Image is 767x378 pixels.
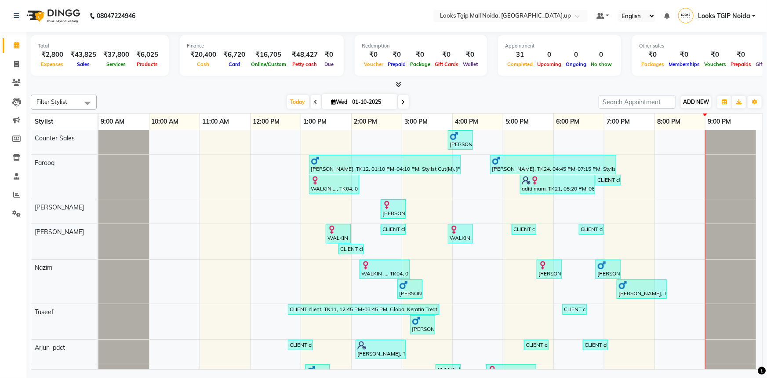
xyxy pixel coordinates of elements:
[226,61,242,67] span: Card
[705,115,733,128] a: 9:00 PM
[599,95,676,109] input: Search Appointment
[289,341,312,349] div: CLIENT client, TK01, 12:45 PM-01:15 PM, Wash Conditioning L'oreal(F)
[491,156,615,173] div: [PERSON_NAME], TK24, 04:45 PM-07:15 PM, Stylist Cut(M),[PERSON_NAME] Trimming,Detan(M),Rubber Mas...
[134,61,160,67] span: Products
[639,50,666,60] div: ₹0
[453,115,480,128] a: 4:00 PM
[596,176,620,184] div: CLIENT client, TK25, 06:50 PM-07:20 PM, Stylist Cut(F)
[639,61,666,67] span: Packages
[35,228,84,236] span: [PERSON_NAME]
[655,115,683,128] a: 8:00 PM
[702,50,728,60] div: ₹0
[329,99,350,105] span: Wed
[100,50,133,60] div: ₹37,800
[604,115,632,128] a: 7:00 PM
[525,341,548,349] div: CLIENT client, TK18, 05:25 PM-05:55 PM, French Pedicure
[322,61,336,67] span: Due
[589,61,614,67] span: No show
[327,225,350,242] div: WALKIN ..., TK03, 01:30 PM-02:00 PM, Eyebrows
[339,245,363,253] div: CLIENT client, TK05, 01:45 PM-02:15 PM, Eyebrows
[702,61,728,67] span: Vouchers
[678,8,694,23] img: Looks TGIP Noida
[505,50,535,60] div: 31
[249,61,288,67] span: Online/Custom
[538,261,561,278] div: [PERSON_NAME] mam, TK16, 05:40 PM-06:10 PM, [PERSON_NAME] Trimming
[38,50,67,60] div: ₹2,800
[350,95,394,109] input: 2025-10-01
[398,281,422,297] div: [PERSON_NAME], TK09, 02:55 PM-03:25 PM, Stylist Cut(M)
[67,50,100,60] div: ₹43,825
[436,366,460,374] div: CLIENT client, TK13, 03:40 PM-04:10 PM, Upstyling(F)*
[666,50,702,60] div: ₹0
[35,159,55,167] span: Farooq
[362,50,385,60] div: ₹0
[589,50,614,60] div: 0
[580,225,603,233] div: CLIENT client, TK22, 06:30 PM-07:00 PM, Eyebrows
[75,61,92,67] span: Sales
[310,156,460,173] div: [PERSON_NAME], TK12, 01:10 PM-04:10 PM, Stylist Cut(M),[PERSON_NAME] Trimming,Detan(F),NaturLiv S...
[310,176,358,193] div: WALKIN ..., TK04, 01:10 PM-02:10 PM, Cr.Stylist Cut(F)
[535,50,563,60] div: 0
[362,42,480,50] div: Redemption
[449,132,472,148] div: [PERSON_NAME], TK09, 03:55 PM-04:25 PM, Eyebrows
[666,61,702,67] span: Memberships
[461,50,480,60] div: ₹0
[149,115,181,128] a: 10:00 AM
[618,281,666,297] div: [PERSON_NAME], TK27, 07:15 PM-08:15 PM, Stylist Cut(M),[PERSON_NAME] Trimming
[251,115,282,128] a: 12:00 PM
[35,117,53,125] span: Stylist
[596,261,620,278] div: [PERSON_NAME], TK26, 06:50 PM-07:20 PM, Stylist Cut(M)
[22,4,83,28] img: logo
[513,225,535,233] div: CLIENT client, TK17, 05:10 PM-05:40 PM, Eyebrows & Upperlips
[249,50,288,60] div: ₹16,705
[563,61,589,67] span: Ongoing
[683,99,709,105] span: ADD NEW
[352,115,379,128] a: 2:00 PM
[728,61,753,67] span: Prepaids
[449,225,472,242] div: WALKIN ..., TK14, 03:55 PM-04:25 PM, Eyebrows
[105,61,128,67] span: Services
[503,115,531,128] a: 5:00 PM
[563,50,589,60] div: 0
[521,176,594,193] div: aditi mam, TK21, 05:20 PM-06:50 PM, Stylist Cut(F),[PERSON_NAME] Cleanse Care Ritual
[36,98,67,105] span: Filter Stylist
[301,115,329,128] a: 1:00 PM
[133,50,162,60] div: ₹6,025
[535,61,563,67] span: Upcoming
[382,225,405,233] div: CLIENT client, TK06, 02:35 PM-03:05 PM, Eyebrows
[195,61,212,67] span: Cash
[411,316,434,333] div: [PERSON_NAME], TK10, 03:10 PM-03:40 PM, Stylist Cut(M)
[291,61,320,67] span: Petty cash
[433,50,461,60] div: ₹0
[408,50,433,60] div: ₹0
[402,115,430,128] a: 3:00 PM
[39,61,66,67] span: Expenses
[35,308,54,316] span: Tuseef
[200,115,232,128] a: 11:00 AM
[187,50,220,60] div: ₹20,400
[461,61,480,67] span: Wallet
[360,261,409,278] div: WALKIN ..., TK04, 02:10 PM-03:10 PM, Sr.Stylist Cut(F)
[505,61,535,67] span: Completed
[563,305,586,313] div: CLIENT client, TK20, 06:10 PM-06:40 PM, Stylist Cut(M)
[433,61,461,67] span: Gift Cards
[38,42,162,50] div: Total
[584,341,607,349] div: CLIENT client, TK23, 06:35 PM-07:05 PM, Stylist Cut(M)
[698,11,750,21] span: Looks TGIP Noida
[554,115,582,128] a: 6:00 PM
[408,61,433,67] span: Package
[35,344,65,352] span: Arjun_pdct
[505,42,614,50] div: Appointment
[321,50,337,60] div: ₹0
[98,115,127,128] a: 9:00 AM
[385,50,408,60] div: ₹0
[35,134,75,142] span: Counter Sales
[289,305,438,313] div: CLIENT client, TK11, 12:45 PM-03:45 PM, Global Keratin Treatment(F)*,NaturLiv Org.Facial with Mas...
[187,42,337,50] div: Finance
[220,50,249,60] div: ₹6,720
[35,203,84,211] span: [PERSON_NAME]
[287,95,309,109] span: Today
[362,61,385,67] span: Voucher
[288,50,321,60] div: ₹48,427
[728,50,753,60] div: ₹0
